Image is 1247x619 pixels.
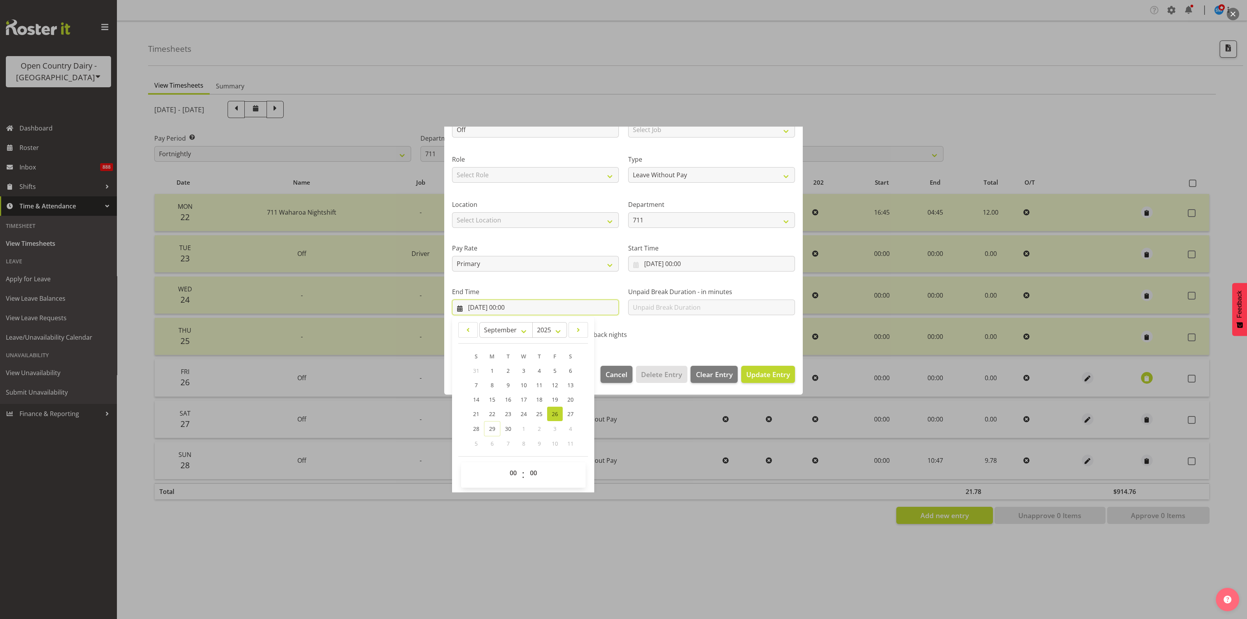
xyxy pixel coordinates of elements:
[547,378,563,392] a: 12
[468,421,484,436] a: 28
[452,300,619,315] input: Click to select...
[553,425,556,432] span: 3
[538,367,541,374] span: 4
[484,363,500,378] a: 1
[536,410,542,418] span: 25
[553,367,556,374] span: 5
[563,407,578,421] a: 27
[489,396,495,403] span: 15
[475,440,478,447] span: 5
[475,381,478,389] span: 7
[522,367,525,374] span: 3
[569,425,572,432] span: 4
[567,396,574,403] span: 20
[516,363,532,378] a: 3
[547,392,563,407] a: 19
[507,367,510,374] span: 2
[452,155,619,164] label: Role
[1232,283,1247,336] button: Feedback - Show survey
[628,155,795,164] label: Type
[516,378,532,392] a: 10
[547,407,563,421] a: 26
[491,367,494,374] span: 1
[452,287,619,296] label: End Time
[628,300,795,315] input: Unpaid Break Duration
[569,367,572,374] span: 6
[500,392,516,407] a: 16
[484,421,500,436] a: 29
[507,353,510,360] span: T
[484,378,500,392] a: 8
[484,407,500,421] a: 22
[691,366,737,383] button: Clear Entry
[468,392,484,407] a: 14
[532,363,547,378] a: 4
[563,378,578,392] a: 13
[746,370,790,379] span: Update Entry
[552,410,558,418] span: 26
[538,353,541,360] span: T
[628,287,795,296] label: Unpaid Break Duration - in minutes
[473,367,479,374] span: 31
[521,381,527,389] span: 10
[468,407,484,421] a: 21
[547,363,563,378] a: 5
[473,410,479,418] span: 21
[489,353,495,360] span: M
[505,410,511,418] span: 23
[563,392,578,407] a: 20
[505,425,511,432] span: 30
[569,353,572,360] span: S
[522,425,525,432] span: 1
[567,381,574,389] span: 13
[628,256,795,272] input: Click to select...
[505,396,511,403] span: 16
[601,366,632,383] button: Cancel
[507,440,510,447] span: 7
[468,378,484,392] a: 7
[552,396,558,403] span: 19
[473,396,479,403] span: 14
[516,392,532,407] a: 17
[516,407,532,421] a: 24
[500,378,516,392] a: 9
[1224,596,1231,603] img: help-xxl-2.png
[606,369,627,379] span: Cancel
[507,381,510,389] span: 9
[567,410,574,418] span: 27
[532,378,547,392] a: 11
[553,353,556,360] span: F
[538,440,541,447] span: 9
[500,421,516,436] a: 30
[628,200,795,209] label: Department
[536,396,542,403] span: 18
[641,369,682,379] span: Delete Entry
[577,331,627,339] span: Call back nights
[1236,291,1243,318] span: Feedback
[521,410,527,418] span: 24
[491,440,494,447] span: 6
[484,392,500,407] a: 15
[452,200,619,209] label: Location
[636,366,687,383] button: Delete Entry
[521,396,527,403] span: 17
[473,425,479,432] span: 28
[563,363,578,378] a: 6
[552,440,558,447] span: 10
[475,353,478,360] span: S
[628,243,795,253] label: Start Time
[522,465,525,485] span: :
[741,366,795,383] button: Update Entry
[489,410,495,418] span: 22
[521,353,526,360] span: W
[567,440,574,447] span: 11
[522,440,525,447] span: 8
[452,243,619,253] label: Pay Rate
[489,425,495,432] span: 29
[552,381,558,389] span: 12
[491,381,494,389] span: 8
[538,425,541,432] span: 2
[500,363,516,378] a: 2
[452,122,619,138] input: Shift Name
[696,369,733,379] span: Clear Entry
